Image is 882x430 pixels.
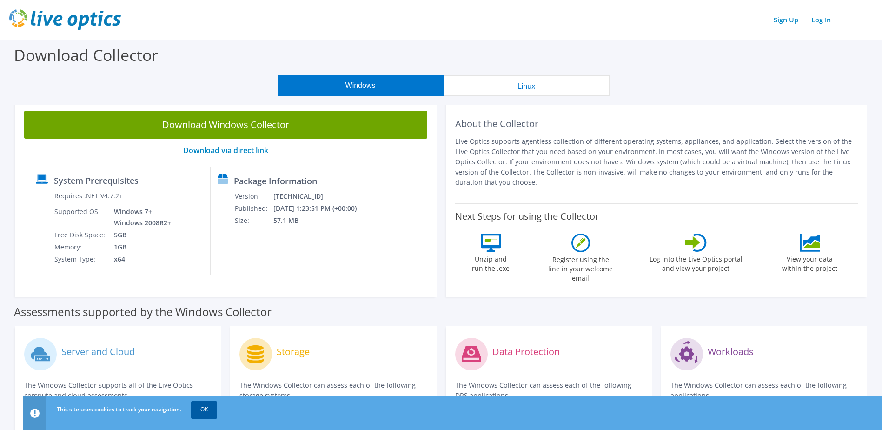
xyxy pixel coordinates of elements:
[455,380,643,401] p: The Windows Collector can assess each of the following DPS applications.
[444,75,610,96] button: Linux
[107,241,173,253] td: 1GB
[649,252,743,273] label: Log into the Live Optics portal and view your project
[61,347,135,356] label: Server and Cloud
[24,380,212,401] p: The Windows Collector supports all of the Live Optics compute and cloud assessments.
[273,215,369,227] td: 57.1 MB
[54,229,107,241] td: Free Disk Space:
[273,202,369,215] td: [DATE] 1:23:51 PM (+00:00)
[54,253,107,265] td: System Type:
[183,145,268,155] a: Download via direct link
[24,111,427,139] a: Download Windows Collector
[470,252,512,273] label: Unzip and run the .exe
[670,380,858,401] p: The Windows Collector can assess each of the following applications.
[191,401,217,418] a: OK
[278,75,444,96] button: Windows
[277,347,310,356] label: Storage
[455,118,858,129] h2: About the Collector
[54,191,123,201] label: Requires .NET V4.7.2+
[54,176,139,185] label: System Prerequisites
[234,202,273,215] td: Published:
[57,405,181,413] span: This site uses cookies to track your navigation.
[234,215,273,227] td: Size:
[239,380,427,401] p: The Windows Collector can assess each of the following storage systems.
[807,13,836,27] a: Log In
[14,44,158,66] label: Download Collector
[455,136,858,188] p: Live Optics supports agentless collection of different operating systems, appliances, and applica...
[54,206,107,229] td: Supported OS:
[54,241,107,253] td: Memory:
[273,190,369,202] td: [TECHNICAL_ID]
[14,307,272,316] label: Assessments supported by the Windows Collector
[234,176,317,186] label: Package Information
[9,9,121,30] img: live_optics_svg.svg
[546,252,616,283] label: Register using the line in your welcome email
[769,13,803,27] a: Sign Up
[107,206,173,229] td: Windows 7+ Windows 2008R2+
[776,252,843,273] label: View your data within the project
[107,229,173,241] td: 5GB
[234,190,273,202] td: Version:
[107,253,173,265] td: x64
[455,211,599,222] label: Next Steps for using the Collector
[492,347,560,356] label: Data Protection
[708,347,754,356] label: Workloads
